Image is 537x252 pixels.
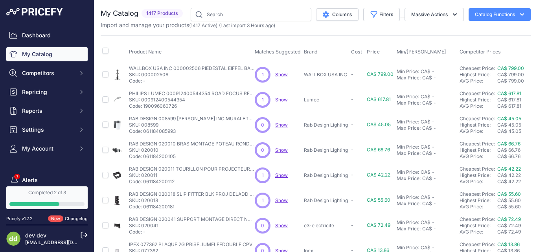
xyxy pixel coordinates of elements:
a: CA$ 13.86 [497,241,520,247]
div: - [430,169,434,175]
div: - [430,94,434,100]
div: - [430,144,434,150]
div: - [432,175,436,182]
div: AVG Price: [460,153,497,160]
span: - [351,197,353,203]
span: Competitor Prices [460,49,501,55]
button: Repricing [6,85,88,99]
a: dev dev [25,232,46,239]
div: CA$ [421,144,430,150]
a: Cheapest Price: [460,191,495,197]
div: AVG Price: [460,204,497,210]
a: 1417 Active [191,22,216,28]
span: 1 [262,197,264,204]
img: Pricefy Logo [6,8,63,16]
span: My Account [22,145,74,153]
a: Show [275,72,288,77]
div: CA$ [421,119,430,125]
div: - [432,226,436,232]
span: 0 [261,121,264,129]
div: CA$ 55.60 [497,204,535,210]
div: - [432,125,436,131]
div: CA$ 45.05 [497,128,535,134]
p: SKU: 020011 [129,172,255,178]
div: AVG Price: [460,103,497,109]
span: - [351,96,353,102]
a: CA$ 45.05 [497,116,521,121]
p: Code: - [129,78,255,84]
span: CA$ 45.05 [497,122,521,128]
div: Max Price: [397,226,421,232]
p: RAB DESIGN 020011 TOURILLON POUR PROJECTEUR HELIX BRONZE [129,166,255,172]
span: 1 [262,96,264,103]
p: WALLBOX USA INC [304,72,348,78]
p: Code: 061184200181 [129,204,255,210]
div: Highest Price: [460,122,497,128]
span: Competitors [22,69,74,77]
div: Completed 2 of 3 [9,189,85,196]
span: 0 [261,147,264,154]
span: 1 [262,172,264,179]
button: Massive Actions [405,8,464,21]
span: CA$ 66.76 [367,147,390,153]
div: CA$ [422,226,432,232]
a: Cheapest Price: [460,65,495,71]
span: New [48,215,63,222]
div: Max Price: [397,200,421,207]
a: Show [275,172,288,178]
span: CA$ 55.60 [497,197,521,203]
div: CA$ [421,94,430,100]
a: Dashboard [6,28,88,42]
div: Max Price: [397,125,421,131]
div: - [430,68,434,75]
div: CA$ 799.00 [497,78,535,84]
span: ( ) [189,22,217,28]
p: Code: 061184200105 [129,153,255,160]
a: CA$ 66.76 [497,141,520,147]
p: PHILIPS LUMEC 000912400544354 ROAD FOCUS RFM-80W48LED3KG2-R2M-UNV-DMG-RCD7-GY3 [129,90,255,97]
a: Alerts [6,173,88,187]
a: Show [275,197,288,203]
div: Min Price: [397,219,419,226]
div: Highest Price: [460,172,497,178]
p: Rab Design Lighting [304,147,348,153]
span: Brand [304,49,318,55]
span: - [351,147,353,153]
p: Rab Design Lighting [304,172,348,178]
span: Reports [22,107,74,115]
span: Show [275,122,288,128]
div: Min Price: [397,68,419,75]
a: Show [275,223,288,228]
span: CA$ 45.05 [367,121,391,127]
p: Lumec [304,97,348,103]
p: SKU: 020018 [129,197,255,204]
a: CA$ 42.22 [497,166,521,172]
span: CA$ 799.00 [367,71,394,77]
div: Highest Price: [460,197,497,204]
p: RAB DESIGN 020010 BRAS MONTAGE POTEAU ROND/CARRE PROJECTEUR HELIX [129,141,255,147]
button: Columns [316,8,359,21]
div: AVG Price: [460,78,497,84]
div: CA$ [422,100,432,106]
span: - [351,71,353,77]
div: Min Price: [397,194,419,200]
div: - [432,75,436,81]
a: Changelog [65,216,88,221]
div: CA$ [421,169,430,175]
a: Cheapest Price: [460,116,495,121]
span: CA$ 617.81 [367,96,391,102]
div: Min Price: [397,245,419,251]
div: CA$ [422,150,432,156]
button: Competitors [6,66,88,80]
p: Code: 061184085993 [129,128,255,134]
p: SKU: 000912400544354 [129,97,255,103]
a: Cheapest Price: [460,241,495,247]
p: Rab Design Lighting [304,122,348,128]
div: AVG Price: [460,128,497,134]
span: Settings [22,126,74,134]
span: CA$ 72.49 [497,223,521,228]
span: - [351,222,353,228]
